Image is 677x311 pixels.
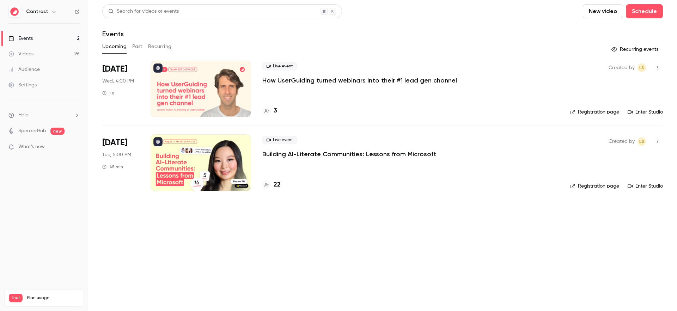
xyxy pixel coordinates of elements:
span: Wed, 4:00 PM [102,78,134,85]
span: Plan usage [27,295,79,301]
span: Live event [262,136,297,144]
a: How UserGuiding turned webinars into their #1 lead gen channel [262,76,457,85]
div: 1 h [102,90,114,96]
h4: 22 [274,180,281,190]
span: Lusine Sargsyan [638,137,646,146]
div: 45 min [102,164,123,170]
div: Settings [8,81,37,89]
span: [DATE] [102,137,127,148]
span: LS [639,63,644,72]
a: Building AI-Literate Communities: Lessons from Microsoft [262,150,436,158]
a: Enter Studio [628,183,663,190]
a: Enter Studio [628,109,663,116]
div: Events [8,35,33,42]
div: Audience [8,66,40,73]
span: Help [18,111,29,119]
a: Registration page [570,183,619,190]
div: Search for videos or events [108,8,179,15]
span: LS [639,137,644,146]
span: new [50,128,65,135]
button: Recurring events [608,44,663,55]
span: Created by [609,63,635,72]
h6: Contrast [26,8,48,15]
button: Schedule [626,4,663,18]
a: Registration page [570,109,619,116]
a: 3 [262,106,277,116]
span: Tue, 5:00 PM [102,151,131,158]
div: Dec 9 Tue, 11:00 AM (America/New York) [102,134,139,191]
h1: Events [102,30,124,38]
li: help-dropdown-opener [8,111,80,119]
iframe: Noticeable Trigger [71,144,80,150]
button: Upcoming [102,41,127,52]
span: Created by [609,137,635,146]
button: New video [583,4,623,18]
span: Live event [262,62,297,71]
span: What's new [18,143,45,151]
span: Trial [9,294,23,302]
div: Oct 8 Wed, 10:00 AM (America/New York) [102,61,139,117]
a: 22 [262,180,281,190]
a: SpeakerHub [18,127,46,135]
div: Videos [8,50,33,57]
img: Contrast [9,6,20,17]
h4: 3 [274,106,277,116]
button: Recurring [148,41,172,52]
button: Past [132,41,142,52]
span: Lusine Sargsyan [638,63,646,72]
span: [DATE] [102,63,127,75]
